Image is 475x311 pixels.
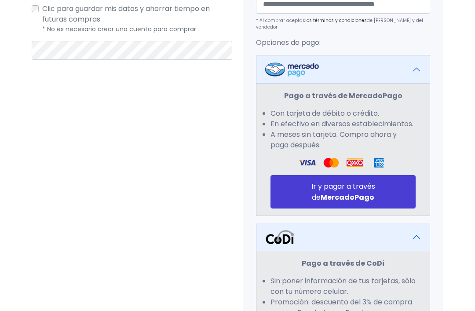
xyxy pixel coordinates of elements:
[321,192,374,202] strong: MercadoPago
[42,25,232,34] p: * No es necesario crear una cuenta para comprar
[265,230,295,244] img: Codi Logo
[270,175,416,209] button: Ir y pagar a través deMercadoPago
[284,91,402,101] strong: Pago a través de MercadoPago
[305,17,367,24] a: los términos y condiciones
[256,37,430,48] p: Opciones de pago:
[323,157,340,168] img: Visa Logo
[256,17,430,30] p: * Al comprar aceptas de [PERSON_NAME] y del vendedor
[347,157,363,168] img: Oxxo Logo
[265,62,319,77] img: Mercadopago Logo
[270,129,416,150] li: A meses sin tarjeta. Compra ahora y paga después.
[299,157,315,168] img: Visa Logo
[370,157,387,168] img: Amex Logo
[270,108,416,119] li: Con tarjeta de débito o crédito.
[302,258,384,268] strong: Pago a través de CoDi
[42,4,210,24] span: Clic para guardar mis datos y ahorrar tiempo en futuras compras
[270,276,416,297] li: Sin poner información de tus tarjetas, sólo con tu número celular.
[270,119,416,129] li: En efectivo en diversos establecimientos.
